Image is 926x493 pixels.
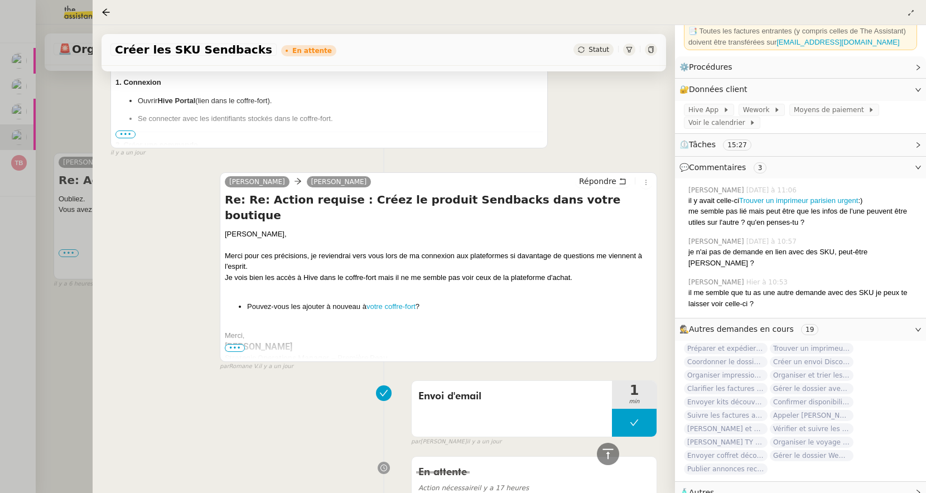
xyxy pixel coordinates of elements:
[777,38,899,46] a: [EMAIL_ADDRESS][DOMAIN_NAME]
[115,78,161,86] b: 1. Connexion
[743,104,774,115] span: Wework
[684,437,768,448] span: [PERSON_NAME] TY notes
[684,370,768,381] span: Organiser impression catalogue
[801,324,818,335] nz-tag: 19
[225,344,245,352] span: •••
[770,397,853,408] span: Confirmer disponibilité Jade pour [PERSON_NAME]
[675,318,926,340] div: 🕵️Autres demandes en cours 19
[292,47,332,54] div: En attente
[157,96,195,105] b: Hive Portal
[770,356,853,368] span: Créer un envoi Discovery Set à Aromi
[746,185,799,195] span: [DATE] à 11:06
[225,341,515,353] div: [PERSON_NAME]
[418,388,605,405] span: Envoi d'email
[115,44,272,55] span: Créer les SKU Sendbacks
[612,384,657,397] span: 1
[688,185,746,195] span: [PERSON_NAME]
[225,353,515,364] div: Strategic Operations Manager – Première Peau
[225,330,652,341] div: Merci,
[225,192,652,223] h4: Re: Re: Action requise : Créez le produit Sendbacks dans votre boutique
[689,62,732,71] span: Procédures
[675,157,926,178] div: 💬Commentaires 3
[794,104,868,115] span: Moyens de paiement
[688,26,913,47] div: 📑 Toutes les factures entrantes (y compris celles de The Assistant) doivent être transférées sur
[679,61,737,74] span: ⚙️
[684,343,768,354] span: Préparer et expédier une carte de remerciement
[589,46,609,54] span: Statut
[770,450,853,461] span: Gérer le dossier WeWork Trudaine
[689,163,746,172] span: Commentaires
[679,140,761,149] span: ⏲️
[307,177,372,187] a: [PERSON_NAME]
[770,423,853,434] span: Vérifier et suivre les factures [PERSON_NAME]
[746,277,790,287] span: Hier à 10:53
[675,79,926,100] div: 🔐Données client
[688,287,917,309] div: il me semble que tu as une autre demande avec des SKU je peux te laisser voir celle-ci ?
[220,362,293,371] small: Romane V.
[258,362,293,371] span: il y a un jour
[579,176,616,187] span: Répondre
[684,450,768,461] span: Envoyer coffret découverte à [PERSON_NAME]
[225,177,290,187] a: [PERSON_NAME]
[688,236,746,246] span: [PERSON_NAME]
[770,410,853,421] span: Appeler [PERSON_NAME] pour un check de planning
[418,467,467,477] span: En attente
[770,383,853,394] span: Gérer le dossier avec THA Staffing
[115,141,197,149] b: 2. Créer une commande
[418,484,529,492] span: il y a 17 heures
[688,277,746,287] span: [PERSON_NAME]
[679,83,752,96] span: 🔐
[754,162,767,173] nz-tag: 3
[746,236,799,246] span: [DATE] à 10:57
[770,343,853,354] span: Trouver un imprimeur parisien (TRES URGENT)
[688,117,749,128] span: Voir le calendrier
[684,397,768,408] span: Envoyer kits découverte à [GEOGRAPHIC_DATA]
[467,437,501,447] span: il y a un jour
[115,130,136,138] span: •••
[688,104,723,115] span: Hive App
[679,163,771,172] span: 💬
[739,196,858,205] a: Trouver un imprimeur parisien urgent
[688,246,917,268] div: je n'ai pas de demande en lien avec des SKU, peut-être [PERSON_NAME] ?
[418,484,478,492] span: Action nécessaire
[684,463,768,475] span: Publier annonces recrutement vendeur·se Printemps
[220,362,229,371] span: par
[684,410,768,421] span: Suivre les factures avec Flash Transports
[675,56,926,78] div: ⚙️Procédures
[689,140,716,149] span: Tâches
[689,85,747,94] span: Données client
[366,302,416,311] a: votre coffre-fort
[770,370,853,381] span: Organiser et trier les documents sur Google Drive
[225,272,652,283] div: Je vois bien les accès à Hive dans le coffre-fort mais il ne me semble pas voir ceux de la platef...
[575,175,630,187] button: Répondre
[411,437,421,447] span: par
[684,423,768,434] span: [PERSON_NAME] et analyser les candidatures LinkedIn
[770,437,853,448] span: Organiser le voyage pour Beautyworld [GEOGRAPHIC_DATA]
[411,437,501,447] small: [PERSON_NAME]
[225,250,652,272] div: Merci pour ces précisions, je reviendrai vers vous lors de ma connexion aux plateformes si davant...
[688,206,917,228] div: me semble pas lié mais peut être que les infos de l'une peuvent être utiles sur l'autre ? qu'en p...
[688,195,917,206] div: il y avait celle-ci :)
[138,95,543,107] p: Ouvrir (lien dans le coffre-fort).
[723,139,751,151] nz-tag: 15:27
[110,148,145,158] span: il y a un jour
[684,356,768,368] span: Coordonner le dossier d'[PERSON_NAME]
[689,325,794,333] span: Autres demandes en cours
[675,134,926,156] div: ⏲️Tâches 15:27
[247,301,652,312] li: Pouvez-vous les ajouter à nouveau à ?
[679,325,823,333] span: 🕵️
[684,383,768,394] span: Clarifier les factures avec Les Ateliers [PERSON_NAME]
[138,113,543,124] p: Se connecter avec les identifiants stockés dans le coffre-fort.
[612,397,657,407] span: min
[225,229,652,240] div: [PERSON_NAME],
